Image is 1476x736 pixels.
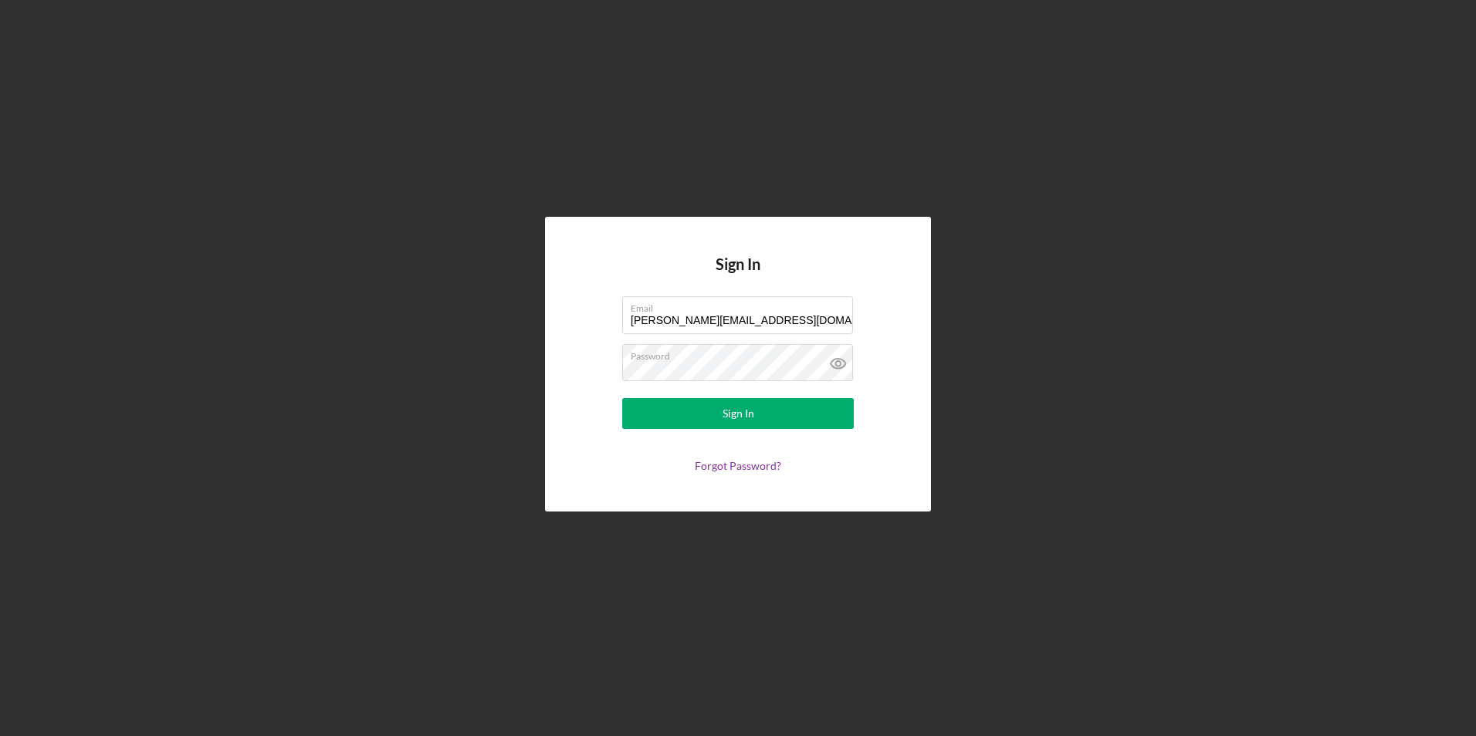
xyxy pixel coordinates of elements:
[716,255,760,296] h4: Sign In
[631,297,853,314] label: Email
[723,398,754,429] div: Sign In
[622,398,854,429] button: Sign In
[695,459,781,472] a: Forgot Password?
[631,345,853,362] label: Password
